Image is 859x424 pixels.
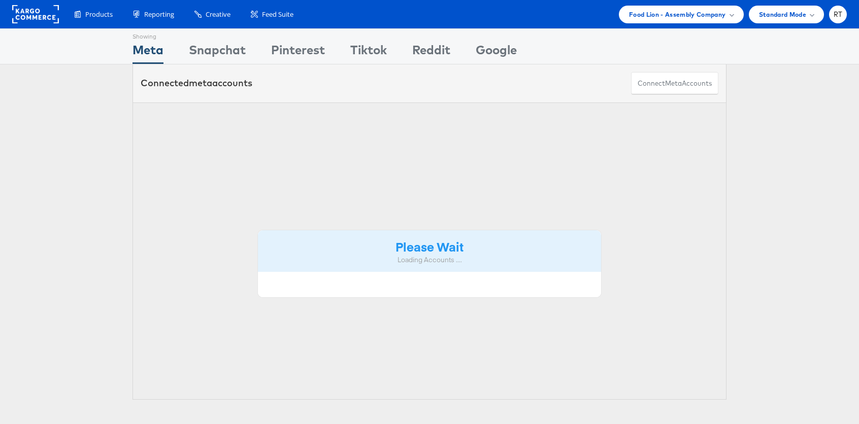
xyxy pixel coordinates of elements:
[350,41,387,64] div: Tiktok
[665,79,682,88] span: meta
[133,41,163,64] div: Meta
[395,238,464,255] strong: Please Wait
[206,10,230,19] span: Creative
[834,11,843,18] span: RT
[631,72,718,95] button: ConnectmetaAccounts
[144,10,174,19] span: Reporting
[85,10,113,19] span: Products
[412,41,450,64] div: Reddit
[271,41,325,64] div: Pinterest
[476,41,517,64] div: Google
[262,10,293,19] span: Feed Suite
[141,77,252,90] div: Connected accounts
[189,41,246,64] div: Snapchat
[133,29,163,41] div: Showing
[759,9,806,20] span: Standard Mode
[189,77,212,89] span: meta
[629,9,726,20] span: Food Lion - Assembly Company
[266,255,593,265] div: Loading Accounts ....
